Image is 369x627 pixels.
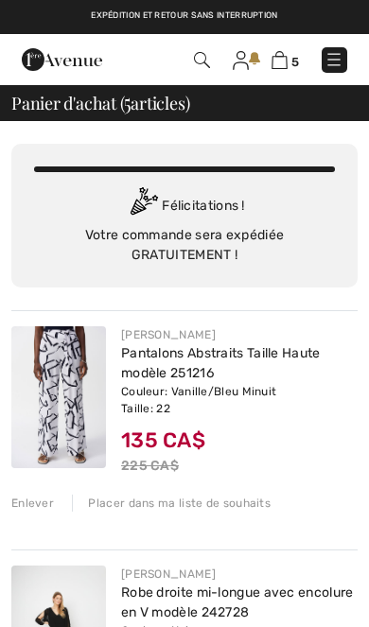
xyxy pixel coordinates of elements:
[22,51,102,67] a: 1ère Avenue
[11,495,54,512] div: Enlever
[121,345,321,381] a: Pantalons Abstraits Taille Haute modèle 251216
[124,91,131,113] span: 5
[11,95,189,112] span: Panier d'achat ( articles)
[272,50,299,70] a: 5
[121,427,205,453] span: 135 CA$
[121,383,358,417] div: Couleur: Vanille/Bleu Minuit Taille: 22
[121,566,358,583] div: [PERSON_NAME]
[272,51,288,69] img: Panier d'achat
[34,187,335,265] div: Félicitations ! Votre commande sera expédiée GRATUITEMENT !
[22,48,102,71] img: 1ère Avenue
[121,326,358,343] div: [PERSON_NAME]
[11,326,106,468] img: Pantalons Abstraits Taille Haute modèle 251216
[291,55,299,69] span: 5
[325,50,343,69] img: Menu
[121,584,354,620] a: Robe droite mi-longue avec encolure en V modèle 242728
[72,495,271,512] div: Placer dans ma liste de souhaits
[194,52,210,68] img: Recherche
[124,187,162,225] img: Congratulation2.svg
[121,458,179,474] s: 225 CA$
[233,51,249,70] img: Mes infos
